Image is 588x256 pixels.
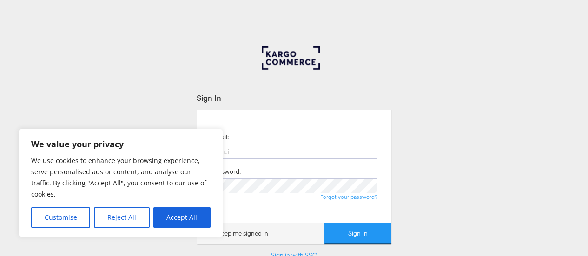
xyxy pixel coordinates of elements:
[324,223,391,244] button: Sign In
[31,138,211,150] p: We value your privacy
[197,92,392,103] div: Sign In
[153,207,211,228] button: Accept All
[19,129,223,237] div: We value your privacy
[94,207,149,228] button: Reject All
[31,155,211,200] p: We use cookies to enhance your browsing experience, serve personalised ads or content, and analys...
[31,207,90,228] button: Customise
[320,193,377,200] a: Forgot your password?
[206,229,268,238] label: Keep me signed in
[211,167,241,176] label: Password:
[211,144,377,159] input: Email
